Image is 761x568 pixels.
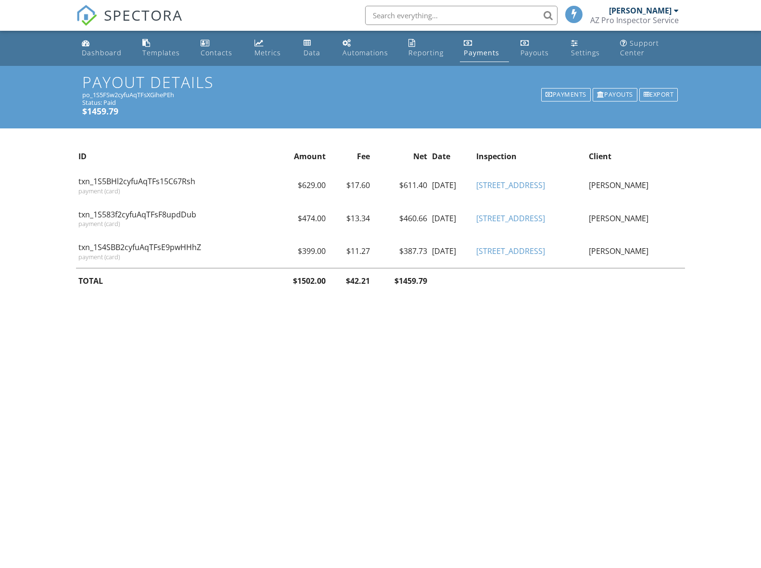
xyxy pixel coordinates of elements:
[342,48,388,57] div: Automations
[430,169,474,202] td: [DATE]
[82,91,679,99] div: po_1S5FSw2cyfuAqTFsXGihePEh
[76,202,271,235] td: txn_1S583f2cyfuAqTFsF8updDub
[78,220,268,227] div: payment (card)
[271,268,328,293] th: $1502.00
[517,35,559,62] a: Payouts
[541,88,591,101] div: Payments
[365,6,558,25] input: Search everything...
[520,48,549,57] div: Payouts
[586,144,685,169] th: Client
[78,253,268,261] div: payment (card)
[476,246,545,256] a: [STREET_ADDRESS]
[251,35,292,62] a: Metrics
[328,202,372,235] td: $13.34
[616,35,683,62] a: Support Center
[328,169,372,202] td: $17.60
[372,169,430,202] td: $611.40
[78,187,268,195] div: payment (card)
[76,13,183,33] a: SPECTORA
[476,180,545,190] a: [STREET_ADDRESS]
[372,268,430,293] th: $1459.79
[638,87,679,102] a: Export
[590,15,679,25] div: AZ Pro Inspector Service
[76,169,271,202] td: txn_1S5BHl2cyfuAqTFs15C67Rsh
[639,88,678,101] div: Export
[408,48,444,57] div: Reporting
[460,35,509,62] a: Payments
[372,202,430,235] td: $460.66
[300,35,331,62] a: Data
[271,202,328,235] td: $474.00
[271,144,328,169] th: Amount
[76,268,271,293] th: TOTAL
[474,144,586,169] th: Inspection
[82,99,679,106] div: Status: Paid
[78,35,130,62] a: Dashboard
[540,87,592,102] a: Payments
[82,74,679,90] h1: Payout Details
[592,87,638,102] a: Payouts
[254,48,281,57] div: Metrics
[620,38,659,57] div: Support Center
[586,235,685,268] td: [PERSON_NAME]
[430,202,474,235] td: [DATE]
[593,88,637,101] div: Payouts
[76,5,97,26] img: The Best Home Inspection Software - Spectora
[104,5,183,25] span: SPECTORA
[372,235,430,268] td: $387.73
[76,235,271,268] td: txn_1S4SBB2cyfuAqTFsE9pwHHhZ
[82,106,679,116] h5: $1459.79
[271,235,328,268] td: $399.00
[339,35,397,62] a: Automations (Basic)
[586,169,685,202] td: [PERSON_NAME]
[586,202,685,235] td: [PERSON_NAME]
[609,6,672,15] div: [PERSON_NAME]
[271,169,328,202] td: $629.00
[430,144,474,169] th: Date
[430,235,474,268] td: [DATE]
[76,144,271,169] th: ID
[476,213,545,224] a: [STREET_ADDRESS]
[464,48,499,57] div: Payments
[372,144,430,169] th: Net
[142,48,180,57] div: Templates
[82,48,122,57] div: Dashboard
[139,35,189,62] a: Templates
[328,144,372,169] th: Fee
[328,235,372,268] td: $11.27
[571,48,600,57] div: Settings
[201,48,232,57] div: Contacts
[197,35,243,62] a: Contacts
[405,35,452,62] a: Reporting
[328,268,372,293] th: $42.21
[304,48,320,57] div: Data
[567,35,609,62] a: Settings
